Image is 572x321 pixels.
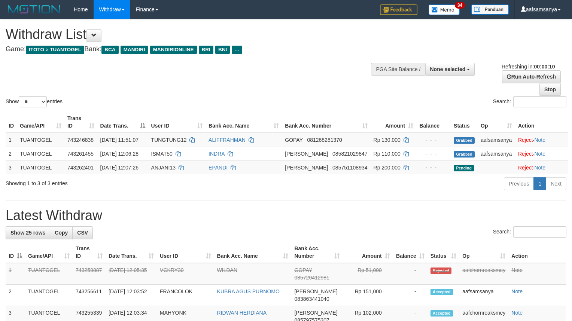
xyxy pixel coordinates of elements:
[393,285,428,306] td: -
[454,137,475,144] span: Grabbed
[6,285,25,306] td: 2
[6,4,63,15] img: MOTION_logo.png
[393,263,428,285] td: -
[380,4,417,15] img: Feedback.jpg
[419,150,448,158] div: - - -
[534,165,545,171] a: Note
[77,230,88,236] span: CSV
[471,4,509,15] img: panduan.png
[504,177,534,190] a: Previous
[518,137,533,143] a: Reject
[430,66,466,72] span: None selected
[214,242,292,263] th: Bank Acc. Name: activate to sort column ascending
[17,133,64,147] td: TUANTOGEL
[419,136,448,144] div: - - -
[232,46,242,54] span: ...
[6,177,233,187] div: Showing 1 to 3 of 3 entries
[282,111,370,133] th: Bank Acc. Number: activate to sort column ascending
[430,267,451,274] span: Rejected
[513,226,566,238] input: Search:
[6,133,17,147] td: 1
[157,242,214,263] th: User ID: activate to sort column ascending
[454,165,474,171] span: Pending
[25,263,73,285] td: TUANTOGEL
[374,137,401,143] span: Rp 130.000
[67,151,94,157] span: 743261455
[518,151,533,157] a: Reject
[374,165,401,171] span: Rp 200.000
[416,111,451,133] th: Balance
[478,133,515,147] td: aafsamsanya
[217,267,237,273] a: WILDAN
[459,285,508,306] td: aafsamsanya
[534,151,545,157] a: Note
[17,111,64,133] th: Game/API: activate to sort column ascending
[199,46,213,54] span: BRI
[285,165,328,171] span: [PERSON_NAME]
[374,151,401,157] span: Rp 110.000
[67,137,94,143] span: 743246838
[343,285,393,306] td: Rp 151,000
[539,83,561,96] a: Stop
[150,46,197,54] span: MANDIRIONLINE
[25,242,73,263] th: Game/API: activate to sort column ascending
[217,288,280,294] a: KUBRA AGUS PURNOMO
[513,96,566,107] input: Search:
[17,160,64,174] td: TUANTOGEL
[157,263,214,285] td: VCKRY30
[428,242,459,263] th: Status: activate to sort column ascending
[454,151,475,158] span: Grabbed
[206,111,282,133] th: Bank Acc. Name: activate to sort column ascending
[451,111,478,133] th: Status
[148,111,206,133] th: User ID: activate to sort column ascending
[215,46,230,54] span: BNI
[6,208,566,223] h1: Latest Withdraw
[209,151,225,157] a: INDRA
[6,111,17,133] th: ID
[64,111,97,133] th: Trans ID: activate to sort column ascending
[307,137,342,143] span: Copy 081268281370 to clipboard
[6,96,63,107] label: Show entries
[101,46,118,54] span: BCA
[332,165,367,171] span: Copy 085751108934 to clipboard
[371,63,425,76] div: PGA Site Balance /
[72,226,93,239] a: CSV
[97,111,148,133] th: Date Trans.: activate to sort column descending
[17,147,64,160] td: TUANTOGEL
[502,70,561,83] a: Run Auto-Refresh
[508,242,566,263] th: Action
[285,151,328,157] span: [PERSON_NAME]
[425,63,475,76] button: None selected
[106,285,157,306] td: [DATE] 12:03:52
[106,242,157,263] th: Date Trans.: activate to sort column ascending
[73,242,106,263] th: Trans ID: activate to sort column ascending
[100,151,139,157] span: [DATE] 12:06:28
[478,111,515,133] th: Op: activate to sort column ascending
[285,137,302,143] span: GOPAY
[106,263,157,285] td: [DATE] 12:05:35
[459,263,508,285] td: aafchornreaksmey
[151,165,176,171] span: ANJANI13
[10,230,45,236] span: Show 25 rows
[121,46,148,54] span: MANDIRI
[6,263,25,285] td: 1
[294,288,337,294] span: [PERSON_NAME]
[6,242,25,263] th: ID: activate to sort column descending
[26,46,84,54] span: ITOTO > TUANTOGEL
[291,242,343,263] th: Bank Acc. Number: activate to sort column ascending
[515,147,568,160] td: ·
[343,263,393,285] td: Rp 51,000
[546,177,566,190] a: Next
[73,285,106,306] td: 743256611
[217,310,267,316] a: RIDWAN HERDIANA
[73,263,106,285] td: 743259887
[455,2,465,9] span: 34
[493,226,566,238] label: Search:
[533,177,546,190] a: 1
[100,165,139,171] span: [DATE] 12:07:26
[429,4,460,15] img: Button%20Memo.svg
[534,137,545,143] a: Note
[419,164,448,171] div: - - -
[209,137,246,143] a: ALIFFRAHMAN
[50,226,73,239] a: Copy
